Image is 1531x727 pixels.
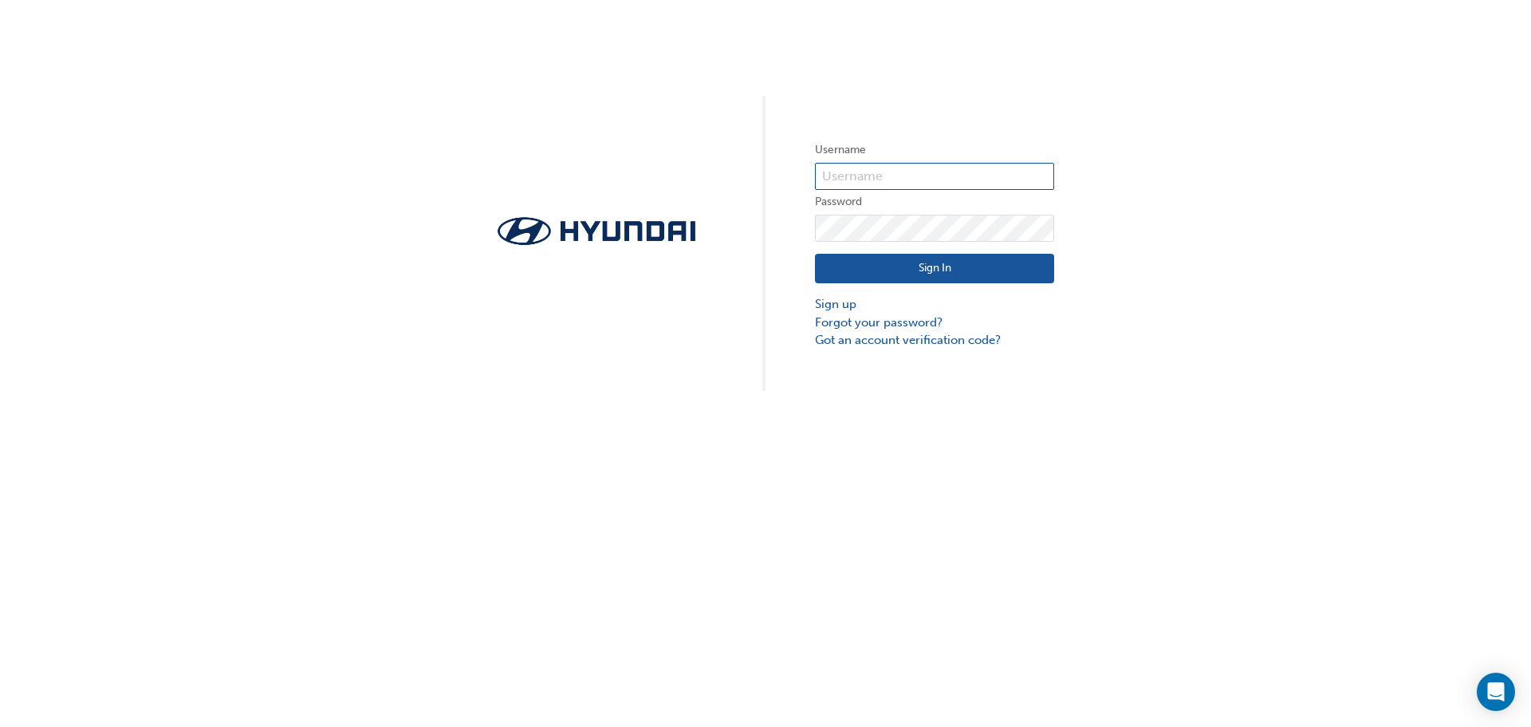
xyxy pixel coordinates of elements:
[815,331,1054,350] a: Got an account verification code?
[815,163,1054,190] input: Username
[815,295,1054,314] a: Sign up
[815,314,1054,332] a: Forgot your password?
[815,140,1054,160] label: Username
[815,254,1054,284] button: Sign In
[477,212,716,250] img: Trak
[1477,673,1515,711] div: Open Intercom Messenger
[815,192,1054,211] label: Password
